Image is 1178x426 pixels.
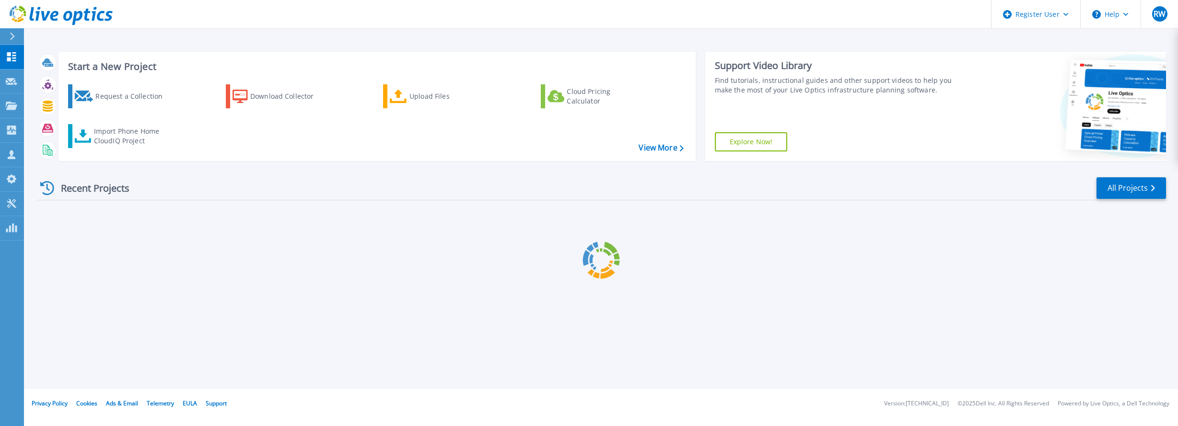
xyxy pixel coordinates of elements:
a: Request a Collection [68,84,175,108]
a: EULA [183,399,197,407]
a: Download Collector [226,84,333,108]
div: Import Phone Home CloudIQ Project [94,127,169,146]
h3: Start a New Project [68,61,683,72]
a: Privacy Policy [32,399,68,407]
div: Find tutorials, instructional guides and other support videos to help you make the most of your L... [715,76,953,95]
div: Recent Projects [37,176,142,200]
a: Upload Files [383,84,490,108]
div: Upload Files [409,87,486,106]
div: Download Collector [250,87,327,106]
a: Support [206,399,227,407]
a: Cloud Pricing Calculator [541,84,648,108]
div: Support Video Library [715,59,953,72]
div: Request a Collection [95,87,172,106]
li: Powered by Live Optics, a Dell Technology [1058,401,1169,407]
a: All Projects [1096,177,1166,199]
li: Version: [TECHNICAL_ID] [884,401,949,407]
a: Telemetry [147,399,174,407]
span: RW [1154,10,1166,18]
li: © 2025 Dell Inc. All Rights Reserved [957,401,1049,407]
div: Cloud Pricing Calculator [567,87,643,106]
a: View More [639,143,683,152]
a: Ads & Email [106,399,138,407]
a: Cookies [76,399,97,407]
a: Explore Now! [715,132,788,151]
